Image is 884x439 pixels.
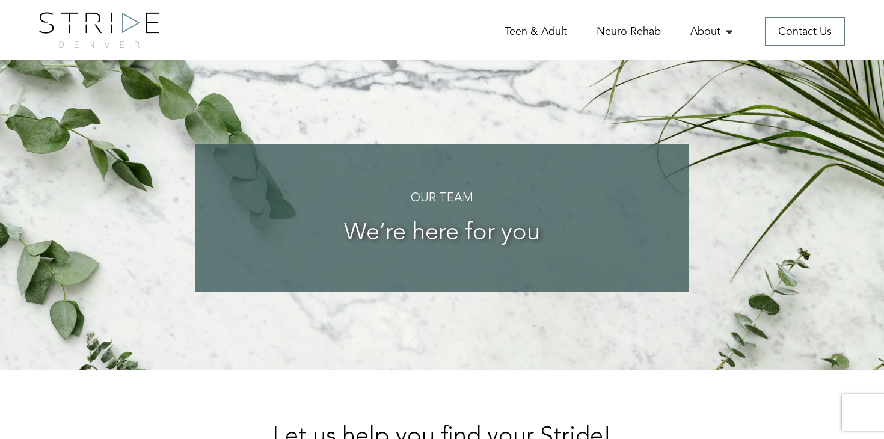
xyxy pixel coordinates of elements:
a: Teen & Adult [505,24,567,39]
h4: Our Team [219,192,665,205]
a: Neuro Rehab [597,24,661,39]
img: logo.png [39,12,159,48]
h3: We’re here for you [219,220,665,247]
a: Contact Us [765,17,845,46]
a: About [690,24,735,39]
